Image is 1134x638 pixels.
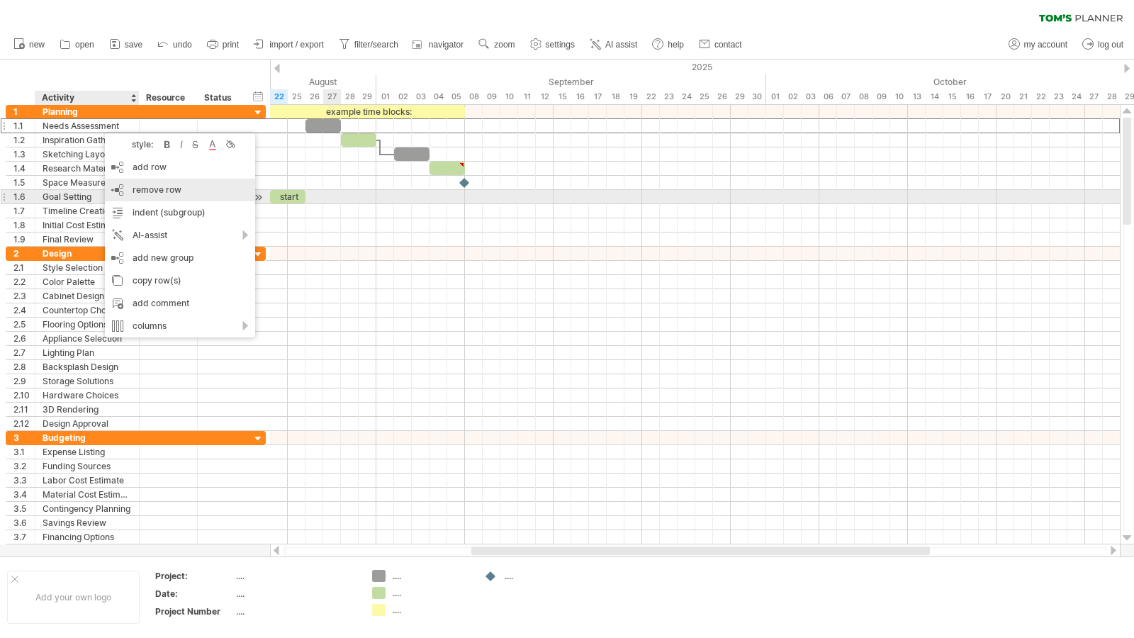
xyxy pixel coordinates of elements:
div: 2.3 [13,289,35,303]
span: navigator [429,40,464,50]
span: contact [714,40,742,50]
div: Monday, 15 September 2025 [554,89,571,104]
div: Activity [42,91,131,105]
div: .... [393,570,470,582]
div: 3 [13,431,35,444]
a: zoom [475,35,519,54]
a: undo [154,35,196,54]
span: save [125,40,142,50]
div: .... [393,587,470,599]
span: print [223,40,239,50]
div: Thursday, 25 September 2025 [695,89,713,104]
div: Storage Solutions [43,374,132,388]
div: Wednesday, 1 October 2025 [766,89,784,104]
div: Tuesday, 21 October 2025 [1014,89,1032,104]
div: 2.7 [13,346,35,359]
div: Wednesday, 27 August 2025 [323,89,341,104]
div: Friday, 19 September 2025 [624,89,642,104]
div: 1.8 [13,218,35,232]
div: Friday, 10 October 2025 [890,89,908,104]
a: print [203,35,243,54]
span: filter/search [354,40,398,50]
div: Monday, 22 September 2025 [642,89,660,104]
div: 1.2 [13,133,35,147]
div: Lighting Plan [43,346,132,359]
div: 1.1 [13,119,35,133]
div: Thursday, 18 September 2025 [607,89,624,104]
div: Cabinet Design [43,289,132,303]
div: Funding Sources [43,459,132,473]
div: Friday, 17 October 2025 [979,89,997,104]
div: Thursday, 23 October 2025 [1050,89,1067,104]
div: Tuesday, 28 October 2025 [1103,89,1121,104]
div: Monday, 13 October 2025 [908,89,926,104]
div: Add your own logo [7,571,140,624]
div: 2.5 [13,318,35,331]
div: Resource [146,91,189,105]
div: Tuesday, 14 October 2025 [926,89,943,104]
div: 2.4 [13,303,35,317]
span: new [29,40,45,50]
div: 3.3 [13,474,35,487]
div: Status [204,91,235,105]
span: undo [173,40,192,50]
a: my account [1005,35,1072,54]
div: Initial Cost Estimate [43,218,132,232]
div: 2.11 [13,403,35,416]
div: 3.6 [13,516,35,530]
div: Thursday, 4 September 2025 [430,89,447,104]
div: 2.1 [13,261,35,274]
div: Financing Options [43,530,132,544]
div: Sketching Layouts [43,147,132,161]
div: .... [236,588,355,600]
div: Color Palette [43,275,132,289]
div: indent (subgroup) [105,201,255,224]
div: Monday, 8 September 2025 [465,89,483,104]
div: 2.12 [13,417,35,430]
div: 3.2 [13,459,35,473]
div: Design [43,247,132,260]
div: Date: [155,588,233,600]
div: 1.6 [13,190,35,203]
div: Friday, 29 August 2025 [359,89,376,104]
div: Needs Assessment [43,119,132,133]
span: zoom [494,40,515,50]
div: add new group [105,247,255,269]
div: .... [236,605,355,617]
div: add row [105,156,255,179]
div: Backsplash Design [43,360,132,374]
div: copy row(s) [105,269,255,292]
div: .... [505,570,582,582]
div: AI-assist [105,224,255,247]
div: Tuesday, 7 October 2025 [837,89,855,104]
div: Tuesday, 30 September 2025 [748,89,766,104]
span: import / export [269,40,324,50]
div: Thursday, 16 October 2025 [961,89,979,104]
div: Wednesday, 17 September 2025 [589,89,607,104]
div: Research Materials [43,162,132,175]
a: log out [1079,35,1128,54]
div: Monday, 27 October 2025 [1085,89,1103,104]
a: new [10,35,49,54]
div: Style Selection [43,261,132,274]
div: .... [236,570,355,582]
div: Thursday, 11 September 2025 [518,89,536,104]
div: Friday, 5 September 2025 [447,89,465,104]
div: Goal Setting [43,190,132,203]
div: Wednesday, 22 October 2025 [1032,89,1050,104]
div: 3.5 [13,502,35,515]
div: Friday, 26 September 2025 [713,89,731,104]
div: Budgeting [43,431,132,444]
span: settings [546,40,575,50]
div: Monday, 25 August 2025 [288,89,305,104]
div: Tuesday, 26 August 2025 [305,89,323,104]
a: settings [527,35,579,54]
a: AI assist [586,35,641,54]
div: 3.1 [13,445,35,459]
div: 1.7 [13,204,35,218]
div: Appliance Selection [43,332,132,345]
div: Friday, 12 September 2025 [536,89,554,104]
div: Monday, 6 October 2025 [819,89,837,104]
div: Project: [155,570,233,582]
div: Friday, 22 August 2025 [270,89,288,104]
